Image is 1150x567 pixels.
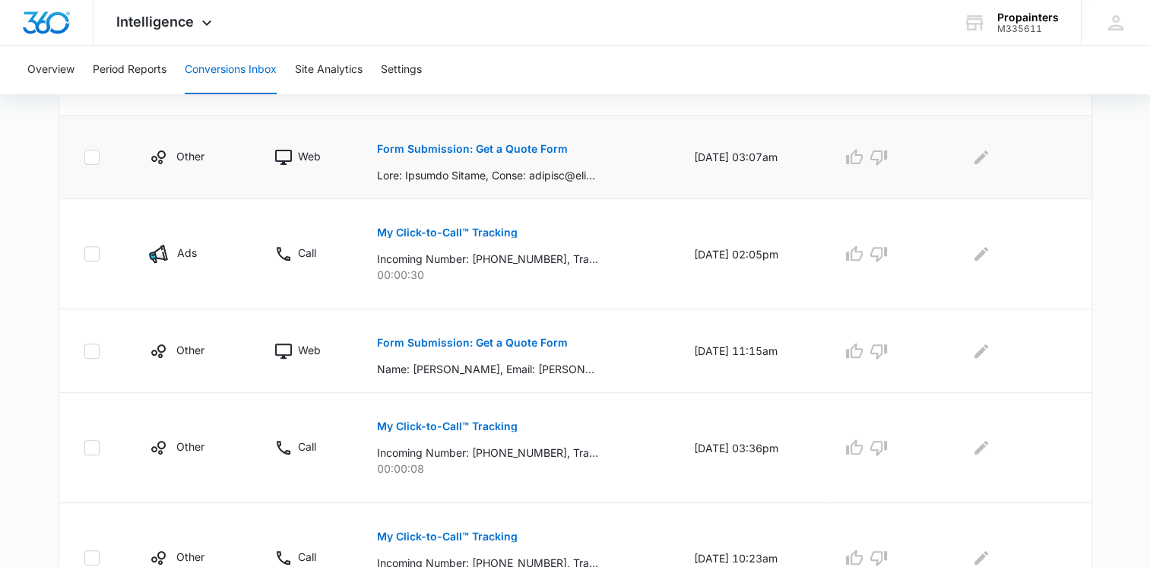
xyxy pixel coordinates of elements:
p: Lore: Ipsumdo Sitame, Conse: adipisc@elitseddoeiusmod.temp, Incid: 7733900922, Utl etd ma aliq?: ... [377,167,598,183]
p: Ads [177,245,197,261]
span: Intelligence [116,14,194,30]
button: Edit Comments [969,339,993,363]
p: Call [298,549,316,565]
p: Incoming Number: [PHONE_NUMBER], Tracking Number: [PHONE_NUMBER], Ring To: [PHONE_NUMBER], Caller... [377,251,598,267]
button: Edit Comments [969,242,993,266]
div: account name [997,11,1059,24]
p: Other [176,148,204,164]
button: Period Reports [93,46,166,94]
p: Call [298,439,316,455]
p: Other [176,439,204,455]
button: Overview [27,46,74,94]
button: Site Analytics [295,46,363,94]
td: [DATE] 03:36pm [676,393,824,503]
p: My Click-to-Call™ Tracking [377,531,518,542]
p: Form Submission: Get a Quote Form [377,337,568,348]
p: Call [298,245,316,261]
button: My Click-to-Call™ Tracking [377,214,518,251]
p: My Click-to-Call™ Tracking [377,227,518,238]
p: 00:00:30 [377,267,657,283]
p: Incoming Number: [PHONE_NUMBER], Tracking Number: [PHONE_NUMBER], Ring To: [PHONE_NUMBER], Caller... [377,445,598,461]
td: [DATE] 02:05pm [676,199,824,309]
button: My Click-to-Call™ Tracking [377,408,518,445]
div: account id [997,24,1059,34]
button: Conversions Inbox [185,46,277,94]
button: Form Submission: Get a Quote Form [377,131,568,167]
td: [DATE] 11:15am [676,309,824,393]
button: Edit Comments [969,436,993,460]
p: Form Submission: Get a Quote Form [377,144,568,154]
button: Settings [381,46,422,94]
td: [DATE] 03:07am [676,116,824,199]
p: Web [298,342,321,358]
p: Other [176,549,204,565]
p: My Click-to-Call™ Tracking [377,421,518,432]
button: Edit Comments [969,145,993,169]
p: 00:00:08 [377,461,657,477]
p: Other [176,342,204,358]
button: My Click-to-Call™ Tracking [377,518,518,555]
p: Web [298,148,321,164]
p: Name: [PERSON_NAME], Email: [PERSON_NAME][EMAIL_ADDRESS][DOMAIN_NAME], Phone: [PHONE_NUMBER], How... [377,361,598,377]
button: Form Submission: Get a Quote Form [377,325,568,361]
